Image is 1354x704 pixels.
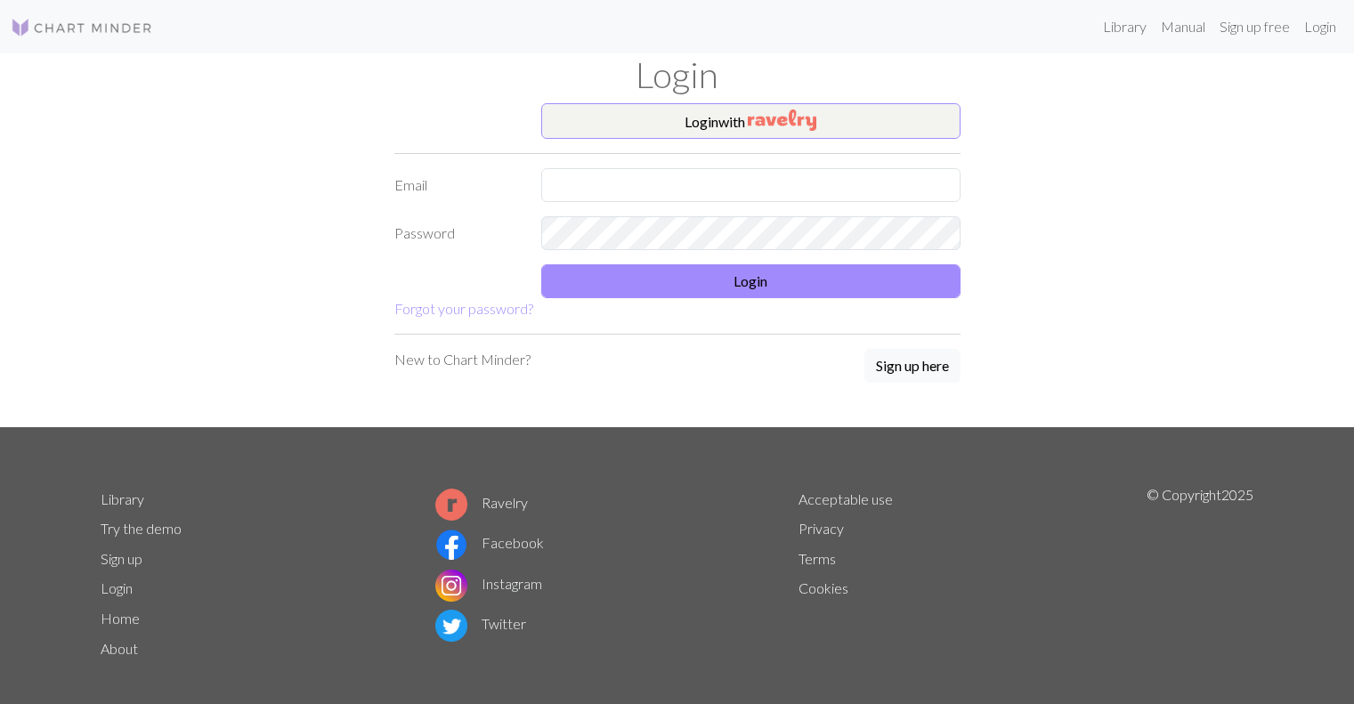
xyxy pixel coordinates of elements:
label: Email [384,168,531,202]
a: Manual [1154,9,1212,45]
img: Ravelry logo [435,489,467,521]
a: Library [101,490,144,507]
a: Sign up [101,550,142,567]
a: Instagram [435,575,542,592]
a: Privacy [799,520,844,537]
p: New to Chart Minder? [394,349,531,370]
img: Ravelry [748,109,816,131]
a: Sign up here [864,349,961,384]
label: Password [384,216,531,250]
img: Twitter logo [435,610,467,642]
button: Login [541,264,961,298]
a: Login [101,579,133,596]
a: About [101,640,138,657]
a: Cookies [799,579,848,596]
a: Terms [799,550,836,567]
a: Forgot your password? [394,300,533,317]
a: Ravelry [435,494,528,511]
a: Login [1297,9,1343,45]
a: Library [1096,9,1154,45]
img: Facebook logo [435,529,467,561]
img: Logo [11,17,153,38]
button: Loginwith [541,103,961,139]
a: Sign up free [1212,9,1297,45]
a: Twitter [435,615,526,632]
a: Facebook [435,534,544,551]
button: Sign up here [864,349,961,383]
a: Acceptable use [799,490,893,507]
a: Home [101,610,140,627]
img: Instagram logo [435,570,467,602]
h1: Login [90,53,1265,96]
a: Try the demo [101,520,182,537]
p: © Copyright 2025 [1147,484,1253,664]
